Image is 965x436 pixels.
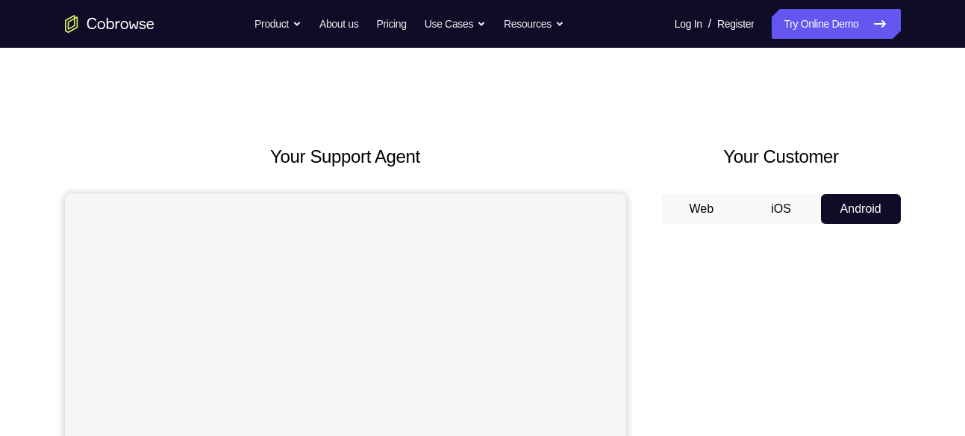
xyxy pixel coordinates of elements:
h2: Your Customer [662,143,901,170]
button: Product [254,9,302,39]
button: Android [821,194,901,224]
a: Log In [675,9,702,39]
a: Try Online Demo [772,9,900,39]
button: iOS [741,194,821,224]
a: Go to the home page [65,15,154,33]
span: / [708,15,711,33]
h2: Your Support Agent [65,143,626,170]
a: About us [319,9,358,39]
a: Pricing [376,9,406,39]
a: Register [717,9,754,39]
button: Web [662,194,742,224]
button: Resources [504,9,564,39]
button: Use Cases [425,9,486,39]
